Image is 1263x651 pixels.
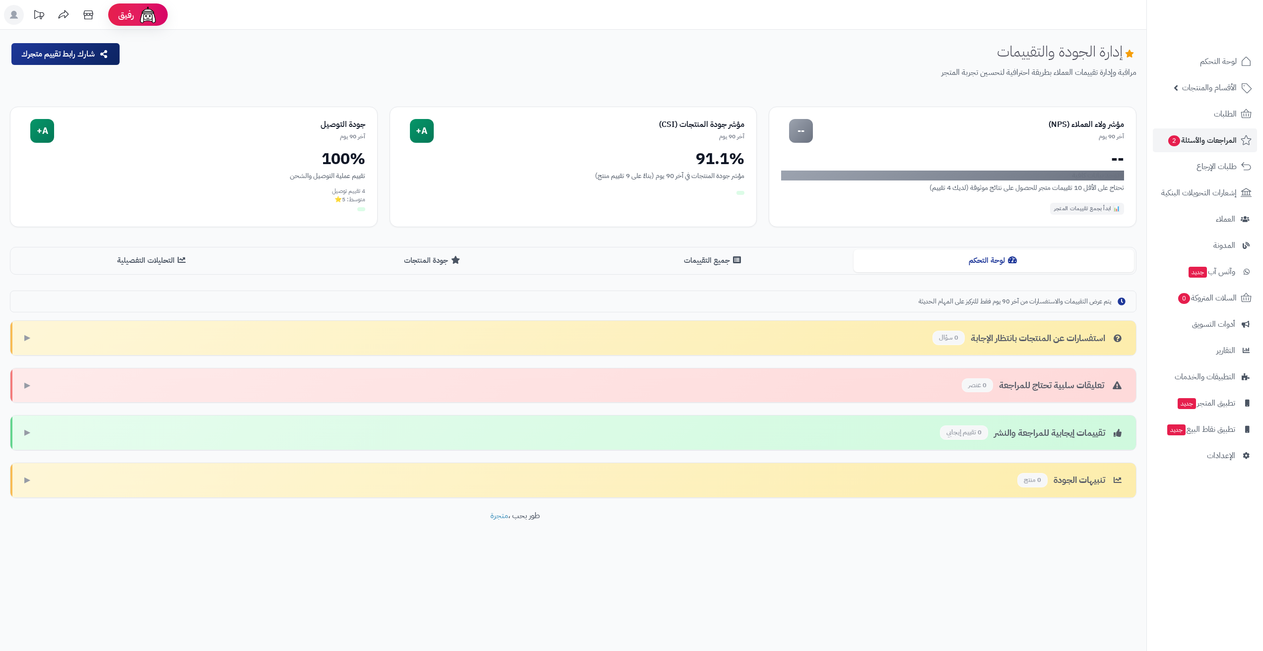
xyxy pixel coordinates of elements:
div: مؤشر جودة المنتجات (CSI) [434,119,745,130]
div: مؤشر جودة المنتجات في آخر 90 يوم (بناءً على 9 تقييم منتج) [402,171,745,181]
div: 📊 ابدأ بجمع تقييمات المتجر [1050,203,1124,215]
span: رفيق [118,9,134,21]
a: التطبيقات والخدمات [1153,365,1257,389]
span: جديد [1189,267,1207,278]
span: التقارير [1216,344,1235,357]
span: ▶ [24,380,30,391]
a: تحديثات المنصة [26,5,51,27]
p: مراقبة وإدارة تقييمات العملاء بطريقة احترافية لتحسين تجربة المتجر [129,67,1136,78]
span: أدوات التسويق [1192,317,1235,331]
a: التقارير [1153,339,1257,362]
a: إشعارات التحويلات البنكية [1153,181,1257,205]
a: متجرة [490,510,508,522]
div: A+ [30,119,54,143]
span: جديد [1167,424,1186,435]
div: لا توجد بيانات كافية [781,171,1124,180]
div: جودة التوصيل [54,119,365,130]
a: المدونة [1153,234,1257,257]
span: 0 عنصر [962,378,993,393]
span: وآتس آب [1188,265,1235,279]
div: -- [781,151,1124,167]
span: الطلبات [1214,107,1237,121]
span: المراجعات والأسئلة [1167,133,1237,147]
a: لوحة التحكم [1153,50,1257,73]
span: الإعدادات [1207,449,1235,463]
span: ▶ [24,474,30,486]
div: آخر 90 يوم [813,132,1124,141]
span: تطبيق نقاط البيع [1166,422,1235,436]
div: استفسارات عن المنتجات بانتظار الإجابة [932,331,1124,345]
span: العملاء [1216,212,1235,226]
button: جميع التقييمات [573,249,854,272]
a: تطبيق المتجرجديد [1153,391,1257,415]
h1: إدارة الجودة والتقييمات [997,43,1136,59]
div: تقييم عملية التوصيل والشحن [22,171,365,181]
div: 100% [22,151,365,167]
div: تحتاج على الأقل 10 تقييمات متجر للحصول على نتائج موثوقة (لديك 4 تقييم) [781,182,1124,193]
button: جودة المنتجات [293,249,573,272]
a: تطبيق نقاط البيعجديد [1153,417,1257,441]
span: 0 [1178,293,1190,304]
a: الطلبات [1153,102,1257,126]
div: تقييمات إيجابية للمراجعة والنشر [940,425,1124,440]
div: A+ [410,119,434,143]
span: إشعارات التحويلات البنكية [1161,186,1237,200]
span: جديد [1178,398,1196,409]
a: العملاء [1153,207,1257,231]
img: ai-face.png [138,5,158,25]
button: التحليلات التفصيلية [12,249,293,272]
span: 0 سؤال [932,331,965,345]
span: المدونة [1213,238,1235,252]
span: ▶ [24,427,30,438]
div: 91.1% [402,151,745,167]
a: الإعدادات [1153,444,1257,468]
button: شارك رابط تقييم متجرك [11,43,120,65]
span: لوحة التحكم [1200,55,1237,68]
span: الأقسام والمنتجات [1182,81,1237,95]
span: التطبيقات والخدمات [1175,370,1235,384]
div: تعليقات سلبية تحتاج للمراجعة [962,378,1124,393]
a: المراجعات والأسئلة2 [1153,128,1257,152]
a: وآتس آبجديد [1153,260,1257,284]
div: مؤشر ولاء العملاء (NPS) [813,119,1124,130]
div: -- [789,119,813,143]
span: 0 منتج [1017,473,1048,487]
span: يتم عرض التقييمات والاستفسارات من آخر 90 يوم فقط للتركيز على المهام الحديثة [919,297,1111,306]
div: تنبيهات الجودة [1017,473,1124,487]
a: أدوات التسويق [1153,312,1257,336]
span: 0 تقييم إيجابي [940,425,988,440]
button: لوحة التحكم [854,249,1134,272]
span: السلات المتروكة [1177,291,1237,305]
span: طلبات الإرجاع [1197,160,1237,174]
span: تطبيق المتجر [1177,396,1235,410]
div: 4 تقييم توصيل متوسط: 5⭐ [22,187,365,204]
a: طلبات الإرجاع [1153,155,1257,178]
div: آخر 90 يوم [434,132,745,141]
span: 2 [1168,135,1180,146]
div: آخر 90 يوم [54,132,365,141]
a: السلات المتروكة0 [1153,286,1257,310]
span: ▶ [24,332,30,344]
